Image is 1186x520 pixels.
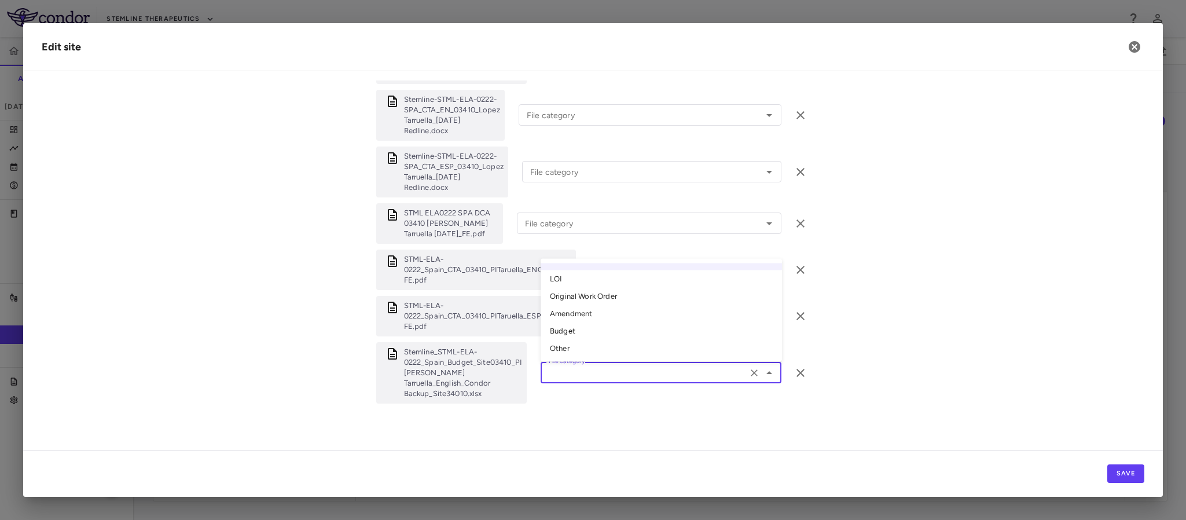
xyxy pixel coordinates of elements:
[404,301,569,332] p: STML-ELA-0222_Spain_CTA_03410_PITaruella_ESP_29Jan24 FE.pdf
[404,94,500,136] p: Stemline-STML-ELA-0222-SPA_CTA_EN_03410_Lopez Tarruella_1Dec2023 Redline.docx
[791,162,810,182] button: Remove
[541,270,782,288] li: LOI
[761,107,777,123] button: Open
[791,214,810,233] button: Remove
[541,305,782,323] li: Amendment
[1107,464,1144,483] button: Save
[541,340,782,357] li: Other
[42,39,81,55] div: Edit site
[791,306,810,326] button: Remove
[404,254,571,285] p: STML-ELA-0222_Spain_CTA_03410_PITaruella_ENG_29Jan24 FE.pdf
[404,208,498,239] p: STML ELA0222 SPA DCA 03410 Lopez Tarruella 14Feb2024_FE.pdf
[746,365,762,381] button: Clear
[404,347,523,399] p: Stemline_STML-ELA-0222_Spain_Budget_Site03410_PI Lopez Tarruella_English_Condor Backup_Site34010....
[791,260,810,280] button: Remove
[404,151,504,193] p: Stemline-STML-ELA-0222-SPA_CTA_ESP_03410_Lopez Tarruella_1Dec2023 Redline.docx
[761,365,777,381] button: Close
[761,215,777,232] button: Open
[791,363,810,383] button: Remove
[541,323,782,340] li: Budget
[541,288,782,305] li: Original Work Order
[761,164,777,180] button: Open
[791,105,810,125] button: Remove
